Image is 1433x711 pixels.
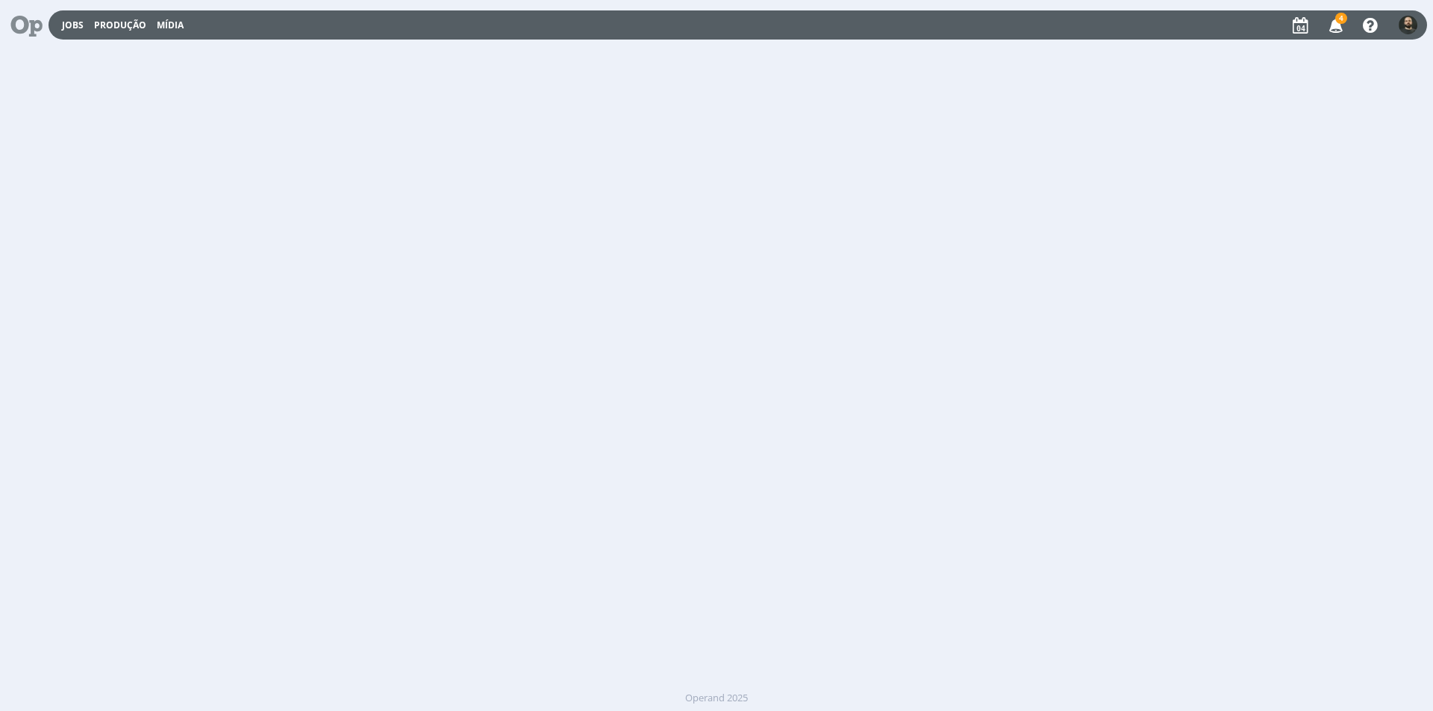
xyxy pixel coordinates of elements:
[57,19,88,31] button: Jobs
[1398,12,1418,38] button: P
[94,19,146,31] a: Produção
[157,19,184,31] a: Mídia
[90,19,151,31] button: Produção
[152,19,188,31] button: Mídia
[62,19,84,31] a: Jobs
[1335,13,1347,24] span: 4
[1399,16,1417,34] img: P
[1320,12,1350,39] button: 4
